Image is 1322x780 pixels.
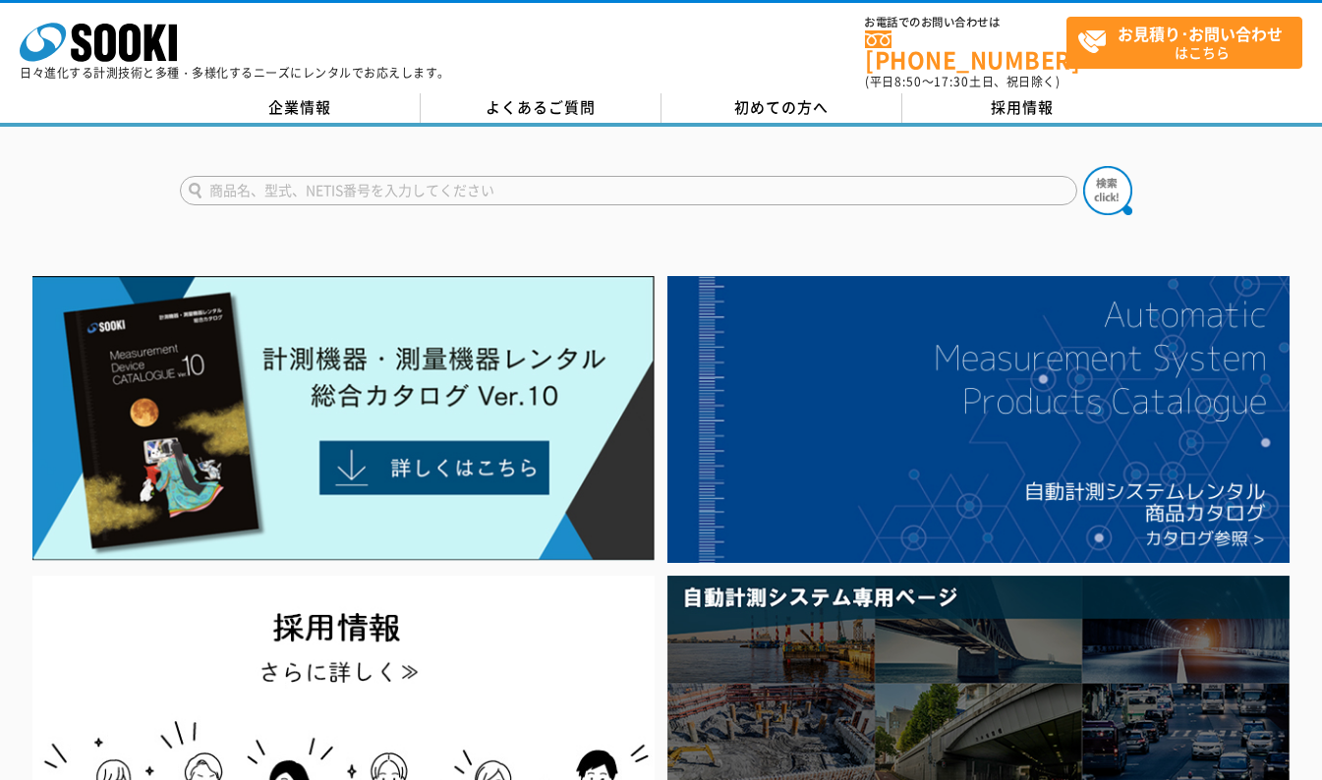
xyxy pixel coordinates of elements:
span: はこちら [1077,18,1301,67]
a: お見積り･お問い合わせはこちら [1066,17,1302,69]
span: 17:30 [934,73,969,90]
p: 日々進化する計測技術と多種・多様化するニーズにレンタルでお応えします。 [20,67,450,79]
a: 企業情報 [180,93,421,123]
span: 初めての方へ [734,96,829,118]
strong: お見積り･お問い合わせ [1118,22,1283,45]
a: 採用情報 [902,93,1143,123]
a: [PHONE_NUMBER] [865,30,1066,71]
span: (平日 ～ 土日、祝日除く) [865,73,1060,90]
img: Catalog Ver10 [32,276,655,561]
img: btn_search.png [1083,166,1132,215]
a: 初めての方へ [661,93,902,123]
span: お電話でのお問い合わせは [865,17,1066,28]
img: 自動計測システムカタログ [667,276,1290,563]
span: 8:50 [894,73,922,90]
input: 商品名、型式、NETIS番号を入力してください [180,176,1077,205]
a: よくあるご質問 [421,93,661,123]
